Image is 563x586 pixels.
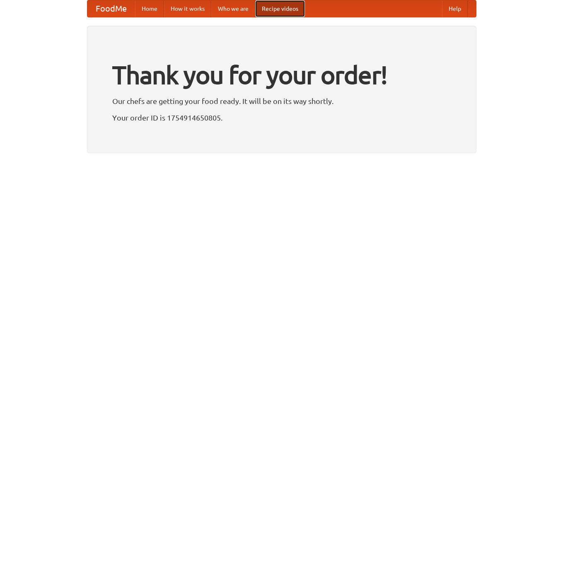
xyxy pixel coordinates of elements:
[87,0,135,17] a: FoodMe
[112,95,451,107] p: Our chefs are getting your food ready. It will be on its way shortly.
[164,0,211,17] a: How it works
[112,111,451,124] p: Your order ID is 1754914650805.
[112,55,451,95] h1: Thank you for your order!
[255,0,305,17] a: Recipe videos
[211,0,255,17] a: Who we are
[135,0,164,17] a: Home
[442,0,468,17] a: Help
